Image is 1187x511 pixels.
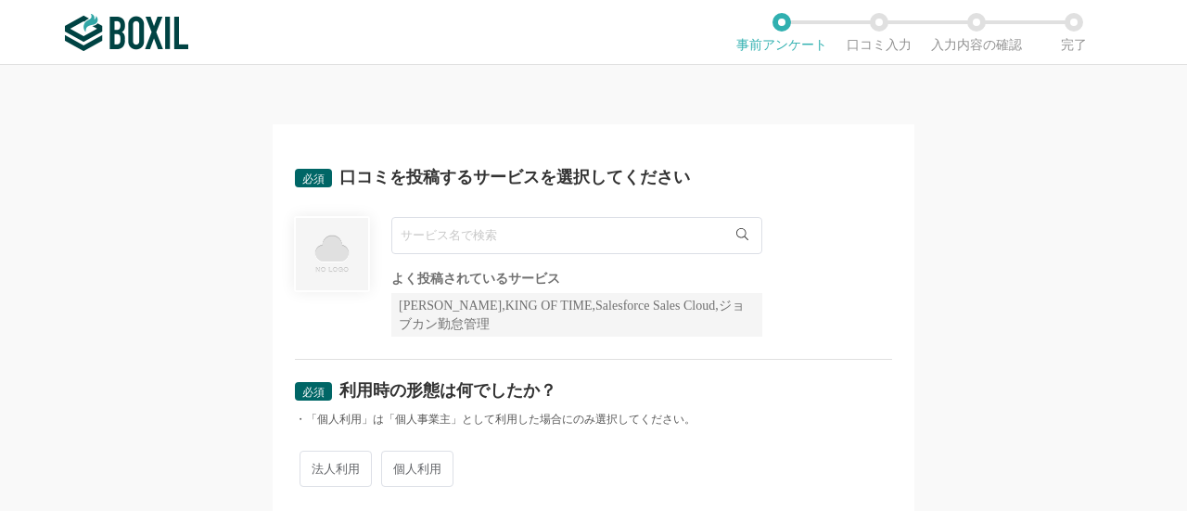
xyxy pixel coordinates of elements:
[391,217,762,254] input: サービス名で検索
[302,172,325,185] span: 必須
[391,293,762,337] div: [PERSON_NAME],KING OF TIME,Salesforce Sales Cloud,ジョブカン勤怠管理
[295,412,892,428] div: ・「個人利用」は「個人事業主」として利用した場合にのみ選択してください。
[339,382,556,399] div: 利用時の形態は何でしたか？
[1025,13,1122,52] li: 完了
[339,169,690,185] div: 口コミを投稿するサービスを選択してください
[927,13,1025,52] li: 入力内容の確認
[733,13,830,52] li: 事前アンケート
[830,13,927,52] li: 口コミ入力
[391,273,762,286] div: よく投稿されているサービス
[65,14,188,51] img: ボクシルSaaS_ロゴ
[381,451,453,487] span: 個人利用
[300,451,372,487] span: 法人利用
[302,386,325,399] span: 必須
